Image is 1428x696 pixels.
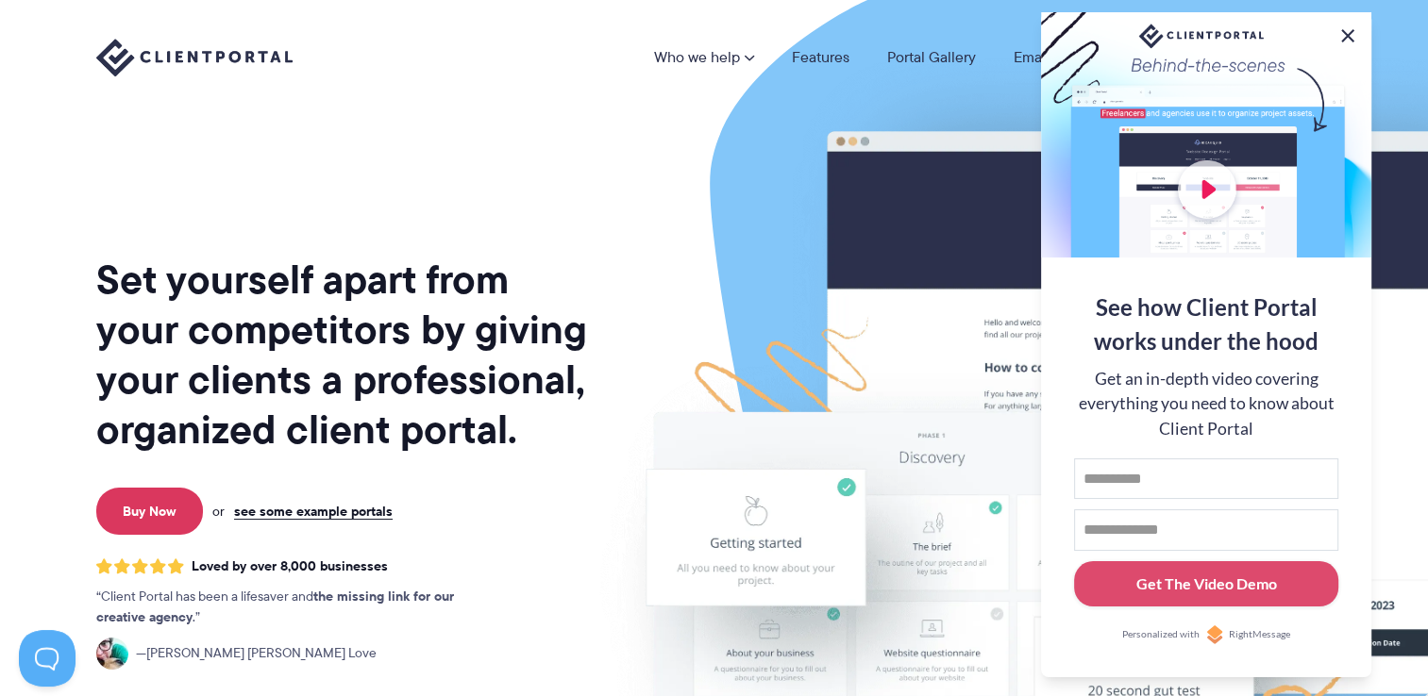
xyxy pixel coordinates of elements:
a: Email Course [1014,50,1100,65]
div: See how Client Portal works under the hood [1074,290,1338,358]
img: Personalized with RightMessage [1205,625,1224,644]
div: Get The Video Demo [1136,572,1277,595]
a: Portal Gallery [887,50,976,65]
span: RightMessage [1229,627,1290,642]
span: [PERSON_NAME] [PERSON_NAME] Love [136,643,377,664]
h1: Set yourself apart from your competitors by giving your clients a professional, organized client ... [96,255,591,455]
a: Who we help [654,50,754,65]
button: Get The Video Demo [1074,561,1338,607]
strong: the missing link for our creative agency [96,586,454,627]
a: Features [792,50,849,65]
div: Get an in-depth video covering everything you need to know about Client Portal [1074,367,1338,441]
span: Loved by over 8,000 businesses [192,558,388,574]
span: or [212,503,225,520]
a: Personalized withRightMessage [1074,625,1338,644]
a: Buy Now [96,488,203,535]
a: see some example portals [234,503,393,520]
iframe: Toggle Customer Support [19,630,76,687]
p: Client Portal has been a lifesaver and . [96,587,493,628]
span: Personalized with [1122,627,1200,642]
